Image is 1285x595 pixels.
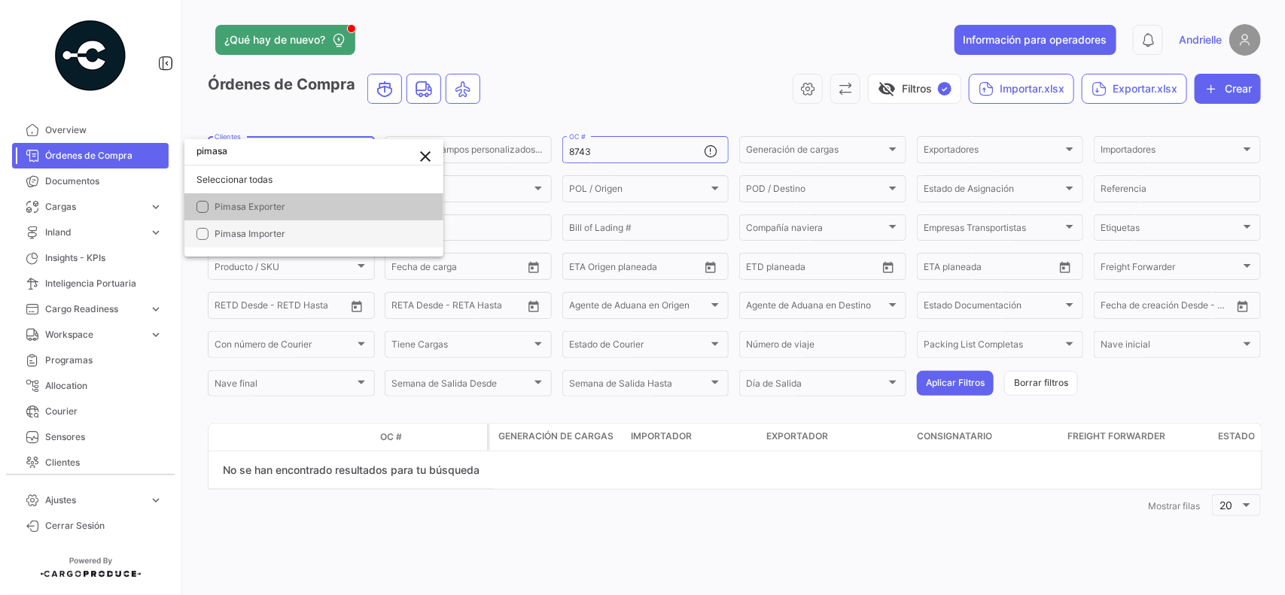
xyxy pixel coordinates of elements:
div: Seleccionar todas [184,166,443,193]
mat-icon: close [416,147,434,165]
span: Pimasa Exporter [215,201,285,212]
input: dropdown search [184,138,443,165]
button: Clear [410,141,440,172]
span: Pimasa Importer [215,228,285,239]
